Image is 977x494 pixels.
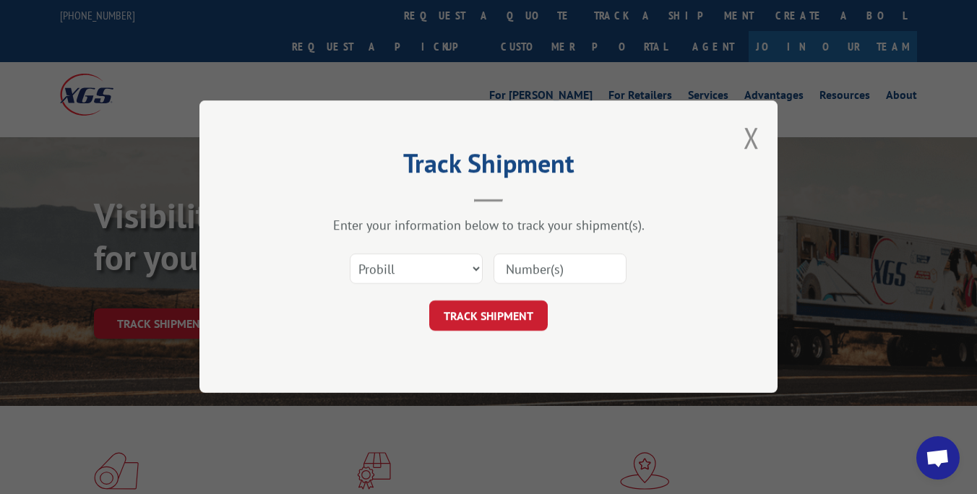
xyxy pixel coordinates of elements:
button: TRACK SHIPMENT [429,301,548,331]
div: Enter your information below to track your shipment(s). [272,217,705,234]
div: Open chat [916,436,960,480]
button: Close modal [744,118,759,157]
input: Number(s) [494,254,627,285]
h2: Track Shipment [272,153,705,181]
